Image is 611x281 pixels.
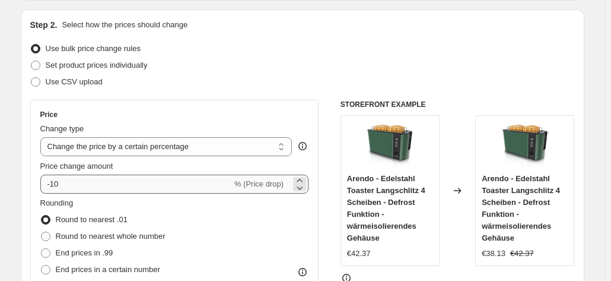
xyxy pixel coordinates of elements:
span: Round to nearest .01 [56,215,128,224]
div: €42.37 [347,248,371,260]
p: Select how the prices should change [62,19,187,31]
h6: STOREFRONT EXAMPLE [340,100,575,109]
span: End prices in a certain number [56,265,160,274]
div: help [297,140,308,152]
span: Use bulk price change rules [46,44,141,53]
span: Price change amount [40,162,113,171]
strike: €42.37 [510,248,534,260]
div: €38.13 [482,248,505,260]
span: Set product prices individually [46,61,148,70]
span: Round to nearest whole number [56,232,166,241]
span: Arendo - Edelstahl Toaster Langschlitz 4 Scheiben - Defrost Funktion - wärmeisolierendes Gehäuse [347,174,425,242]
span: Change type [40,124,84,133]
input: -15 [40,175,232,194]
span: End prices in .99 [56,248,113,257]
span: Rounding [40,198,74,207]
h3: Price [40,110,58,119]
span: % (Price drop) [234,179,284,188]
h2: Step 2. [30,19,58,31]
span: Arendo - Edelstahl Toaster Langschlitz 4 Scheiben - Defrost Funktion - wärmeisolierendes Gehäuse [482,174,560,242]
img: 71gsa2dZQcL_80x.jpg [366,122,413,169]
span: Use CSV upload [46,77,103,86]
img: 71gsa2dZQcL_80x.jpg [501,122,549,169]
